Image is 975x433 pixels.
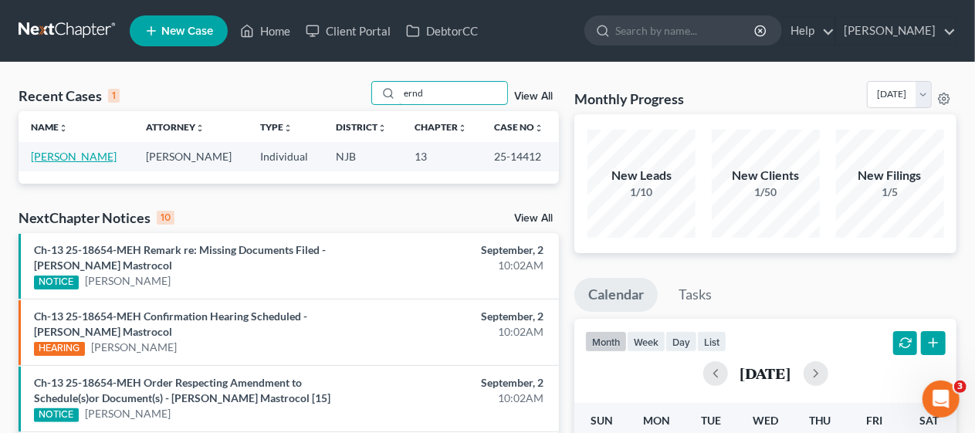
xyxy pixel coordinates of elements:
[514,213,553,224] a: View All
[146,121,205,133] a: Attorneyunfold_more
[85,273,171,289] a: [PERSON_NAME]
[753,414,778,427] span: Wed
[836,17,956,45] a: [PERSON_NAME]
[482,142,560,171] td: 25-14412
[923,381,960,418] iframe: Intercom live chat
[34,408,79,422] div: NOTICE
[34,243,326,272] a: Ch-13 25-18654-MEH Remark re: Missing Documents Filed - [PERSON_NAME] Mastrocol
[415,121,467,133] a: Chapterunfold_more
[298,17,398,45] a: Client Portal
[574,90,684,108] h3: Monthly Progress
[384,375,544,391] div: September, 2
[384,258,544,273] div: 10:02AM
[697,331,726,352] button: list
[585,331,627,352] button: month
[402,142,482,171] td: 13
[384,309,544,324] div: September, 2
[399,82,507,104] input: Search by name...
[665,331,697,352] button: day
[108,89,120,103] div: 1
[34,342,85,356] div: HEARING
[665,278,726,312] a: Tasks
[384,391,544,406] div: 10:02AM
[377,123,387,133] i: unfold_more
[701,414,721,427] span: Tue
[157,211,174,225] div: 10
[260,121,293,133] a: Typeunfold_more
[195,123,205,133] i: unfold_more
[643,414,670,427] span: Mon
[587,167,696,184] div: New Leads
[615,16,757,45] input: Search by name...
[836,184,944,200] div: 1/5
[161,25,213,37] span: New Case
[535,123,544,133] i: unfold_more
[384,242,544,258] div: September, 2
[495,121,544,133] a: Case Nounfold_more
[809,414,831,427] span: Thu
[398,17,486,45] a: DebtorCC
[323,142,402,171] td: NJB
[712,167,820,184] div: New Clients
[248,142,323,171] td: Individual
[232,17,298,45] a: Home
[458,123,467,133] i: unfold_more
[59,123,68,133] i: unfold_more
[712,184,820,200] div: 1/50
[34,376,330,404] a: Ch-13 25-18654-MEH Order Respecting Amendment to Schedule(s)or Document(s) - [PERSON_NAME] Mastro...
[783,17,835,45] a: Help
[34,276,79,289] div: NOTICE
[31,150,117,163] a: [PERSON_NAME]
[574,278,658,312] a: Calendar
[34,310,307,338] a: Ch-13 25-18654-MEH Confirmation Hearing Scheduled - [PERSON_NAME] Mastrocol
[919,414,939,427] span: Sat
[591,414,613,427] span: Sun
[866,414,882,427] span: Fri
[134,142,249,171] td: [PERSON_NAME]
[283,123,293,133] i: unfold_more
[740,365,791,381] h2: [DATE]
[85,406,171,421] a: [PERSON_NAME]
[336,121,387,133] a: Districtunfold_more
[627,331,665,352] button: week
[19,86,120,105] div: Recent Cases
[836,167,944,184] div: New Filings
[31,121,68,133] a: Nameunfold_more
[954,381,967,393] span: 3
[587,184,696,200] div: 1/10
[384,324,544,340] div: 10:02AM
[91,340,177,355] a: [PERSON_NAME]
[19,208,174,227] div: NextChapter Notices
[514,91,553,102] a: View All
